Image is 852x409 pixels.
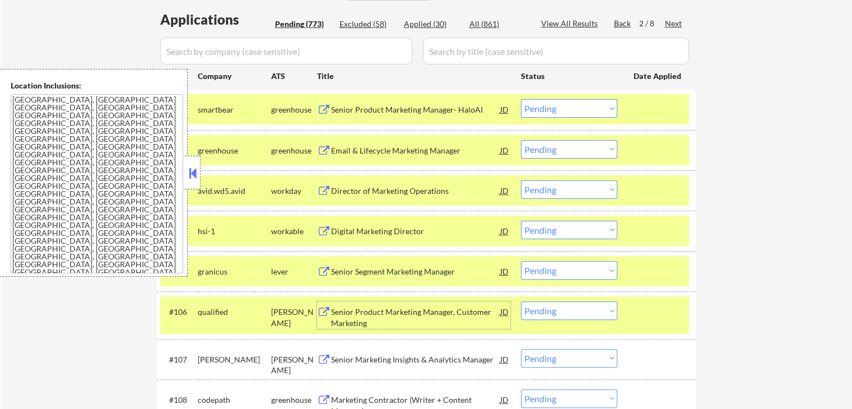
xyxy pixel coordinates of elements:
input: Search by company (case sensitive) [160,38,412,64]
div: View All Results [541,18,601,29]
div: JD [499,180,510,201]
div: Excluded (58) [339,18,395,30]
div: granicus [198,266,271,277]
div: Applied (30) [404,18,460,30]
div: Status [521,66,617,86]
div: All (861) [469,18,525,30]
div: greenhouse [271,394,317,406]
div: greenhouse [271,104,317,115]
div: JD [499,221,510,241]
div: Applications [160,13,271,26]
div: Digital Marketing Director [331,226,500,237]
input: Search by title (case sensitive) [423,38,689,64]
div: [PERSON_NAME] [198,354,271,365]
div: avid.wd5.avid [198,185,271,197]
div: JD [499,99,510,119]
div: #106 [169,306,189,318]
div: Senior Product Marketing Manager- HaloAI [331,104,500,115]
div: Title [317,71,510,82]
div: greenhouse [198,145,271,156]
div: Email & Lifecycle Marketing Manager [331,145,500,156]
div: Director of Marketing Operations [331,185,500,197]
div: JD [499,301,510,322]
div: JD [499,349,510,369]
div: Location Inclusions: [11,80,183,91]
div: [PERSON_NAME] [271,306,317,328]
div: Senior Product Marketing Manager, Customer Marketing [331,306,500,328]
div: #108 [169,394,189,406]
div: 2 / 8 [639,18,665,29]
div: Pending (773) [275,18,331,30]
div: Date Applied [634,71,683,82]
div: workday [271,185,317,197]
div: Senior Segment Marketing Manager [331,266,500,277]
div: Next [665,18,683,29]
div: [PERSON_NAME] [271,354,317,376]
div: Senior Marketing Insights & Analytics Manager [331,354,500,365]
div: greenhouse [271,145,317,156]
div: Back [614,18,632,29]
div: #107 [169,354,189,365]
div: hsi-1 [198,226,271,237]
div: codepath [198,394,271,406]
div: Company [198,71,271,82]
div: qualified [198,306,271,318]
div: lever [271,266,317,277]
div: workable [271,226,317,237]
div: JD [499,140,510,160]
div: ATS [271,71,317,82]
div: JD [499,261,510,281]
div: smartbear [198,104,271,115]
